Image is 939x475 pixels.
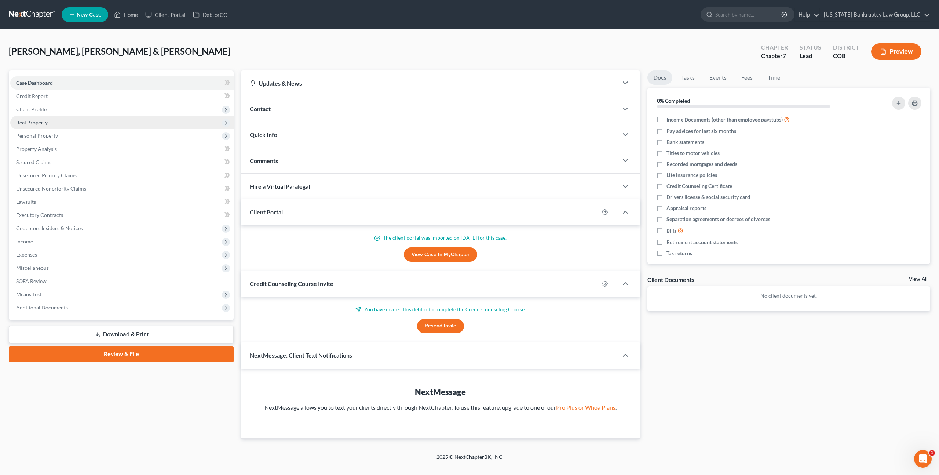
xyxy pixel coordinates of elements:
span: Life insurance policies [666,171,717,179]
a: Review & File [9,346,234,362]
p: You have invited this debtor to complete the Credit Counseling Course. [250,306,631,313]
span: Income Documents (other than employee paystubs) [666,116,783,123]
span: Comments [250,157,278,164]
span: Additional Documents [16,304,68,311]
span: Unsecured Nonpriority Claims [16,185,86,192]
span: Miscellaneous [16,265,49,271]
span: Credit Counseling Course Invite [250,280,333,287]
span: Separation agreements or decrees of divorces [666,215,770,223]
button: Resend Invite [417,319,464,334]
iframe: Intercom live chat [914,450,932,468]
a: Executory Contracts [10,209,234,222]
span: Tax returns [666,250,692,257]
div: 2025 © NextChapterBK, INC [260,453,679,467]
span: Case Dashboard [16,80,53,86]
a: Lawsuits [10,195,234,209]
a: SOFA Review [10,275,234,288]
span: Pay advices for last six months [666,127,736,135]
span: Drivers license & social security card [666,193,750,201]
button: Preview [871,43,921,60]
span: Lawsuits [16,199,36,205]
span: Codebtors Insiders & Notices [16,225,83,231]
span: Credit Counseling Certificate [666,182,732,190]
input: Search by name... [715,8,782,21]
span: New Case [77,12,101,18]
a: Tasks [675,70,701,85]
a: Secured Claims [10,156,234,169]
span: Retirement account statements [666,239,738,246]
div: Updates & News [250,79,609,87]
span: Client Profile [16,106,47,112]
span: Recorded mortgages and deeds [666,160,737,168]
a: View Case in MyChapter [404,247,477,262]
span: Means Test [16,291,41,297]
a: Unsecured Priority Claims [10,169,234,182]
a: [US_STATE] Bankruptcy Law Group, LLC [820,8,930,21]
div: Lead [800,52,821,60]
a: Events [704,70,732,85]
a: Pro Plus or Whoa Plans [556,404,615,411]
a: Client Portal [142,8,189,21]
span: SOFA Review [16,278,47,284]
span: Quick Info [250,131,277,138]
a: Credit Report [10,90,234,103]
a: View All [909,277,927,282]
a: Case Dashboard [10,76,234,90]
p: No client documents yet. [653,292,924,300]
span: Real Property [16,119,48,126]
a: DebtorCC [189,8,231,21]
div: Chapter [761,52,788,60]
span: Property Analysis [16,146,57,152]
span: NextMessage: Client Text Notifications [250,352,352,359]
a: Help [795,8,819,21]
a: Download & Print [9,326,234,343]
span: Client Portal [250,209,283,215]
span: 7 [783,52,786,59]
strong: 0% Completed [657,98,690,104]
a: Fees [735,70,759,85]
span: Unsecured Priority Claims [16,172,77,178]
span: Bank statements [666,138,704,146]
span: Executory Contracts [16,212,63,218]
span: Appraisal reports [666,204,706,212]
span: Income [16,238,33,244]
div: COB [833,52,859,60]
a: Docs [647,70,672,85]
div: Chapter [761,43,788,52]
span: Secured Claims [16,159,51,165]
div: Client Documents [647,276,694,283]
span: Contact [250,105,271,112]
div: District [833,43,859,52]
div: Status [800,43,821,52]
span: Expenses [16,251,37,258]
p: The client portal was imported on [DATE] for this case. [250,234,631,242]
span: Hire a Virtual Paralegal [250,183,310,190]
a: Property Analysis [10,142,234,156]
a: Home [110,8,142,21]
p: NextMessage allows you to text your clients directly through NextChapter. To use this feature, up... [256,403,625,412]
a: Unsecured Nonpriority Claims [10,182,234,195]
span: Credit Report [16,93,48,99]
a: Timer [762,70,788,85]
span: Bills [666,227,676,235]
span: [PERSON_NAME], [PERSON_NAME] & [PERSON_NAME] [9,46,230,57]
span: Titles to motor vehicles [666,149,720,157]
div: NextMessage [256,386,625,398]
span: 1 [929,450,935,456]
span: Personal Property [16,133,58,139]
